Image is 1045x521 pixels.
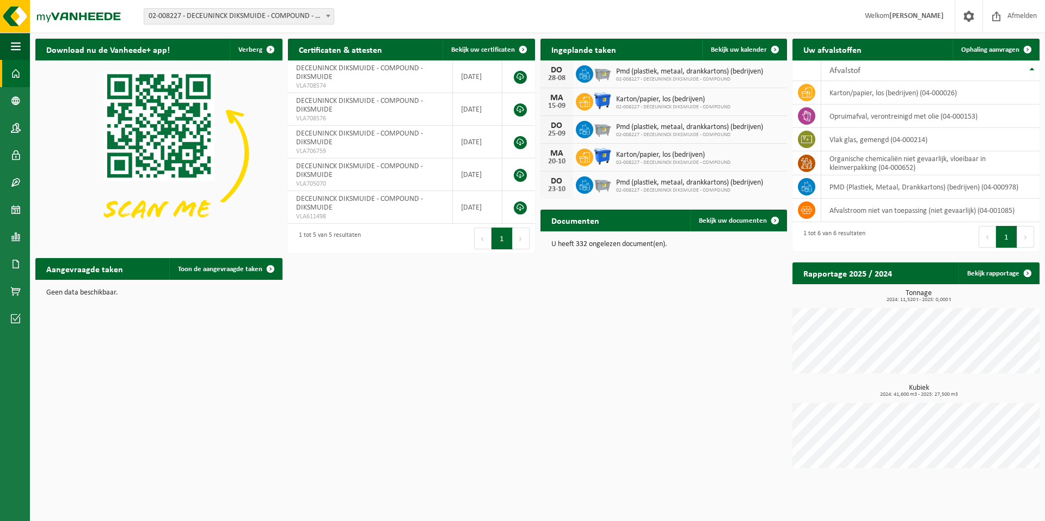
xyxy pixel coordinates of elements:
[821,151,1040,175] td: organische chemicaliën niet gevaarlijk, vloeibaar in kleinverpakking (04-000652)
[616,76,763,83] span: 02-008227 - DECEUNINCK DIKSMUIDE - COMPOUND
[616,68,763,76] span: Pmd (plastiek, metaal, drankkartons) (bedrijven)
[798,225,865,249] div: 1 tot 6 van 6 resultaten
[546,75,568,82] div: 28-08
[821,175,1040,199] td: PMD (Plastiek, Metaal, Drankkartons) (bedrijven) (04-000978)
[453,93,503,126] td: [DATE]
[616,187,763,194] span: 02-008227 - DECEUNINCK DIKSMUIDE - COMPOUND
[474,228,491,249] button: Previous
[593,119,612,138] img: WB-2500-GAL-GY-01
[798,384,1040,397] h3: Kubiek
[690,210,786,231] a: Bekijk uw documenten
[551,241,777,248] p: U heeft 332 ongelezen document(en).
[453,60,503,93] td: [DATE]
[1017,226,1034,248] button: Next
[296,130,423,146] span: DECEUNINCK DIKSMUIDE - COMPOUND - DIKSMUIDE
[798,297,1040,303] span: 2024: 11,520 t - 2025: 0,000 t
[35,60,282,246] img: Download de VHEPlus App
[546,186,568,193] div: 23-10
[288,39,393,60] h2: Certificaten & attesten
[296,162,423,179] span: DECEUNINCK DIKSMUIDE - COMPOUND - DIKSMUIDE
[798,392,1040,397] span: 2024: 41,600 m3 - 2025: 27,500 m3
[958,262,1038,284] a: Bekijk rapportage
[593,147,612,166] img: WB-1100-HPE-BE-01
[546,121,568,130] div: DO
[178,266,262,273] span: Toon de aangevraagde taken
[296,114,444,123] span: VLA708576
[616,132,763,138] span: 02-008227 - DECEUNINCK DIKSMUIDE - COMPOUND
[238,46,262,53] span: Verberg
[296,64,423,81] span: DECEUNINCK DIKSMUIDE - COMPOUND - DIKSMUIDE
[296,82,444,90] span: VLA708574
[293,226,361,250] div: 1 tot 5 van 5 resultaten
[821,199,1040,222] td: afvalstroom niet van toepassing (niet gevaarlijk) (04-001085)
[961,46,1019,53] span: Ophaling aanvragen
[792,262,903,284] h2: Rapportage 2025 / 2024
[821,128,1040,151] td: vlak glas, gemengd (04-000214)
[230,39,281,60] button: Verberg
[996,226,1017,248] button: 1
[979,226,996,248] button: Previous
[491,228,513,249] button: 1
[792,39,872,60] h2: Uw afvalstoffen
[296,147,444,156] span: VLA706759
[453,126,503,158] td: [DATE]
[144,9,334,24] span: 02-008227 - DECEUNINCK DIKSMUIDE - COMPOUND - DIKSMUIDE
[540,210,610,231] h2: Documenten
[442,39,534,60] a: Bekijk uw certificaten
[144,8,334,24] span: 02-008227 - DECEUNINCK DIKSMUIDE - COMPOUND - DIKSMUIDE
[35,258,134,279] h2: Aangevraagde taken
[616,104,730,111] span: 02-008227 - DECEUNINCK DIKSMUIDE - COMPOUND
[296,212,444,221] span: VLA611498
[821,105,1040,128] td: opruimafval, verontreinigd met olie (04-000153)
[889,12,944,20] strong: [PERSON_NAME]
[616,151,730,160] span: Karton/papier, los (bedrijven)
[546,94,568,102] div: MA
[546,130,568,138] div: 25-09
[453,158,503,191] td: [DATE]
[593,91,612,110] img: WB-1100-HPE-BE-01
[169,258,281,280] a: Toon de aangevraagde taken
[616,160,730,166] span: 02-008227 - DECEUNINCK DIKSMUIDE - COMPOUND
[546,66,568,75] div: DO
[821,81,1040,105] td: karton/papier, los (bedrijven) (04-000026)
[46,289,272,297] p: Geen data beschikbaar.
[711,46,767,53] span: Bekijk uw kalender
[296,195,423,212] span: DECEUNINCK DIKSMUIDE - COMPOUND - DIKSMUIDE
[593,64,612,82] img: WB-2500-GAL-GY-01
[616,179,763,187] span: Pmd (plastiek, metaal, drankkartons) (bedrijven)
[546,102,568,110] div: 15-09
[546,177,568,186] div: DO
[296,180,444,188] span: VLA705070
[616,123,763,132] span: Pmd (plastiek, metaal, drankkartons) (bedrijven)
[513,228,530,249] button: Next
[798,290,1040,303] h3: Tonnage
[546,149,568,158] div: MA
[453,191,503,224] td: [DATE]
[702,39,786,60] a: Bekijk uw kalender
[593,175,612,193] img: WB-2500-GAL-GY-01
[540,39,627,60] h2: Ingeplande taken
[952,39,1038,60] a: Ophaling aanvragen
[35,39,181,60] h2: Download nu de Vanheede+ app!
[829,66,860,75] span: Afvalstof
[451,46,515,53] span: Bekijk uw certificaten
[699,217,767,224] span: Bekijk uw documenten
[296,97,423,114] span: DECEUNINCK DIKSMUIDE - COMPOUND - DIKSMUIDE
[616,95,730,104] span: Karton/papier, los (bedrijven)
[546,158,568,166] div: 20-10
